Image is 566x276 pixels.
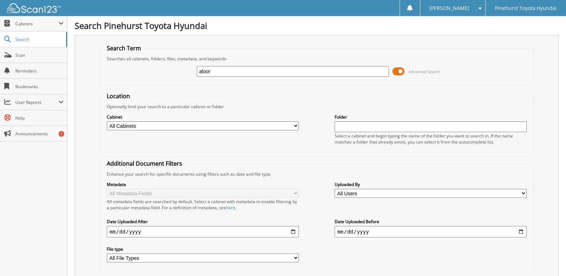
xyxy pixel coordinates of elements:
img: scan123-logo-white.svg [7,3,61,13]
label: Folder [335,114,527,120]
div: Select a cabinet and begin typing the name of the folder you want to search in. If the name match... [335,133,527,145]
span: User Reports [15,99,59,105]
span: Bookmarks [15,84,64,90]
span: Pinehurst Toyota Hyundai [495,6,557,10]
label: Uploaded By [335,181,527,187]
label: Metadata [107,181,299,187]
span: Scan [15,52,64,58]
input: start [107,226,299,237]
a: here [226,205,235,211]
input: end [335,226,527,237]
label: File type [107,246,299,252]
legend: Location [103,92,134,100]
label: Cabinet [107,114,299,120]
span: Help [15,115,64,121]
div: Optionally limit your search to a particular cabinet or folder [103,104,530,110]
span: Advanced Search [409,69,440,74]
div: 1 [59,131,64,137]
legend: Additional Document Filters [103,160,186,167]
h1: Search Pinehurst Toyota Hyundai [75,20,559,31]
span: Cabinets [15,21,59,27]
legend: Search Term [103,44,145,52]
span: Announcements [15,131,64,137]
div: All metadata fields are searched by default. Select a cabinet with metadata to enable filtering b... [107,199,299,211]
label: Date Uploaded After [107,219,299,225]
span: [PERSON_NAME] [429,6,469,10]
span: Reminders [15,68,64,74]
label: Date Uploaded Before [335,219,527,225]
div: Searches all cabinets, folders, files, metadata, and keywords [103,56,530,62]
span: Search [15,36,62,42]
div: Enhance your search for specific documents using filters such as date and file type. [103,171,530,177]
